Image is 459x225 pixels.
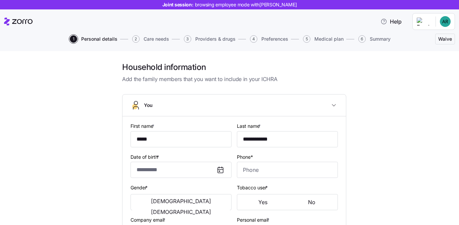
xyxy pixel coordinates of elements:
[70,35,77,43] span: 1
[380,17,402,26] span: Help
[162,1,297,8] span: Joint session:
[144,37,169,41] span: Care needs
[314,37,344,41] span: Medical plan
[303,35,310,43] span: 5
[122,95,346,116] button: You
[151,209,211,215] span: [DEMOGRAPHIC_DATA]
[122,75,346,83] span: Add the family members that you want to include in your ICHRA
[417,17,430,26] img: Employer logo
[438,36,452,42] span: Waive
[261,37,288,41] span: Preferences
[132,35,140,43] span: 2
[131,122,156,130] label: First name
[375,15,407,28] button: Help
[303,35,344,43] button: 5Medical plan
[122,62,346,72] h1: Household information
[358,35,391,43] button: 6Summary
[131,153,160,161] label: Date of birth
[258,199,267,205] span: Yes
[131,184,149,191] label: Gender
[151,198,211,204] span: [DEMOGRAPHIC_DATA]
[195,1,297,8] span: browsing employee mode with [PERSON_NAME]
[237,122,262,130] label: Last name
[70,35,117,43] button: 1Personal details
[132,35,169,43] button: 2Care needs
[435,34,455,44] button: Waive
[440,16,451,27] img: efafb0593f518151154bb6ef286f89c9
[131,216,167,224] label: Company email
[250,35,257,43] span: 4
[184,35,236,43] button: 3Providers & drugs
[308,199,315,205] span: No
[195,37,236,41] span: Providers & drugs
[237,184,269,191] label: Tobacco user
[184,35,191,43] span: 3
[144,102,153,109] span: You
[237,216,271,224] label: Personal email
[68,35,117,43] a: 1Personal details
[81,37,117,41] span: Personal details
[250,35,288,43] button: 4Preferences
[237,153,253,161] label: Phone*
[237,162,338,178] input: Phone
[358,35,366,43] span: 6
[370,37,391,41] span: Summary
